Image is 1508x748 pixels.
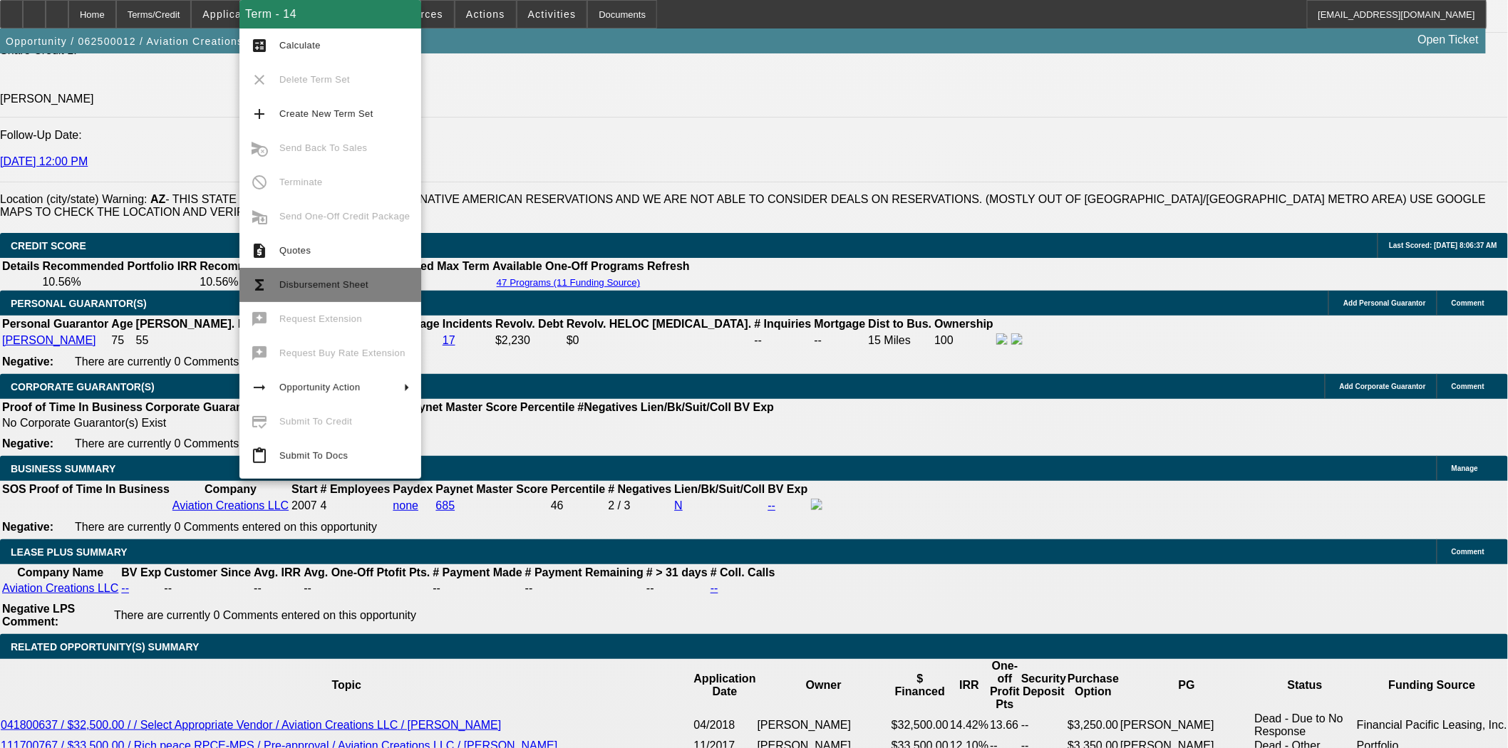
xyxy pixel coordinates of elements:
span: There are currently 0 Comments entered on this opportunity [75,521,377,533]
b: Negative: [2,355,53,368]
td: -- [646,581,708,596]
th: Proof of Time In Business [1,400,143,415]
span: RELATED OPPORTUNITY(S) SUMMARY [11,641,199,653]
button: Application [192,1,272,28]
b: # Coll. Calls [711,566,775,578]
b: Dist to Bus. [869,318,932,330]
a: 041800637 / $32,500.00 / / Select Appropriate Vendor / Aviation Creations LLC / [PERSON_NAME] [1,719,501,731]
span: Submit To Docs [279,450,348,461]
span: Calculate [279,40,321,51]
span: Quotes [279,245,311,256]
mat-icon: request_quote [251,242,268,259]
th: One-off Profit Pts [989,659,1021,712]
b: [PERSON_NAME]. EST [136,318,260,330]
b: Lien/Bk/Suit/Coll [641,401,731,413]
span: There are currently 0 Comments entered on this opportunity [75,437,377,450]
div: 2 / 3 [608,499,671,512]
td: No Corporate Guarantor(s) Exist [1,416,780,430]
td: 10.56% [199,275,350,289]
img: facebook-icon.png [996,333,1008,345]
td: 100 [934,333,994,348]
a: 685 [436,499,455,511]
td: 10.56% [41,275,197,289]
button: Activities [517,1,587,28]
th: Application Date [693,659,757,712]
b: Avg. IRR [254,566,301,578]
a: [PERSON_NAME] [2,334,96,346]
span: Add Corporate Guarantor [1340,383,1426,390]
b: Negative LPS Comment: [2,603,75,628]
td: 04/2018 [693,712,757,739]
b: Avg. One-Off Ptofit Pts. [304,566,430,578]
th: Security Deposit [1021,659,1067,712]
mat-icon: content_paste [251,447,268,464]
img: facebook-icon.png [811,499,822,510]
mat-icon: arrow_right_alt [251,379,268,396]
span: Create New Term Set [279,108,373,119]
span: Comment [1452,299,1484,307]
b: Paynet Master Score [436,483,548,495]
b: BV Exp [768,483,808,495]
mat-icon: functions [251,276,268,294]
td: 2007 [291,498,318,514]
span: LEASE PLUS SUMMARY [11,546,128,558]
span: CORPORATE GUARANTOR(S) [11,381,155,393]
td: -- [303,581,430,596]
b: Ownership [934,318,993,330]
b: Revolv. Debt [495,318,564,330]
b: Negative: [2,437,53,450]
b: Vantage [396,318,440,330]
span: Activities [528,9,577,20]
td: 14.42% [949,712,989,739]
span: BUSINESS SUMMARY [11,463,115,474]
td: 15 Miles [868,333,933,348]
b: Company [205,483,257,495]
th: IRR [949,659,989,712]
a: -- [121,582,129,594]
td: Financial Pacific Leasing, Inc. [1356,712,1508,739]
td: -- [253,581,301,596]
span: Manage [1452,464,1478,472]
b: BV Exp [734,401,774,413]
span: Comment [1452,548,1484,556]
b: Customer Since [164,566,251,578]
td: -- [432,581,522,596]
a: Open Ticket [1413,28,1484,52]
th: Recommended Portfolio IRR [41,259,197,274]
th: Status [1254,659,1357,712]
a: -- [768,499,776,511]
span: Actions [466,9,505,20]
th: Proof of Time In Business [29,482,170,497]
b: # Payment Remaining [525,566,644,578]
b: Company Name [17,566,103,578]
b: Revolv. HELOC [MEDICAL_DATA]. [567,318,752,330]
td: $32,500.00 [891,712,949,739]
span: Add Personal Guarantor [1343,299,1426,307]
th: Recommended One Off IRR [199,259,350,274]
span: There are currently 0 Comments entered on this opportunity [114,609,416,621]
b: BV Exp [121,566,161,578]
b: Paydex [393,483,433,495]
b: AZ [150,193,165,205]
b: # Negatives [608,483,671,495]
button: 47 Programs (11 Funding Source) [492,276,645,289]
span: Comment [1452,383,1484,390]
b: #Negatives [578,401,639,413]
b: Corporate Guarantor [145,401,258,413]
td: [PERSON_NAME] [757,712,891,739]
th: Available One-Off Programs [492,259,646,274]
mat-icon: calculate [251,37,268,54]
b: # Inquiries [754,318,811,330]
td: 55 [135,333,261,348]
th: Owner [757,659,891,712]
img: linkedin-icon.png [1011,333,1023,345]
th: $ Financed [891,659,949,712]
span: Opportunity Action [279,382,361,393]
b: Incidents [443,318,492,330]
td: $2,230 [495,333,564,348]
a: Aviation Creations LLC [172,499,289,511]
b: Negative: [2,521,53,533]
span: Application [202,9,261,20]
b: # Employees [321,483,391,495]
b: Age [111,318,133,330]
